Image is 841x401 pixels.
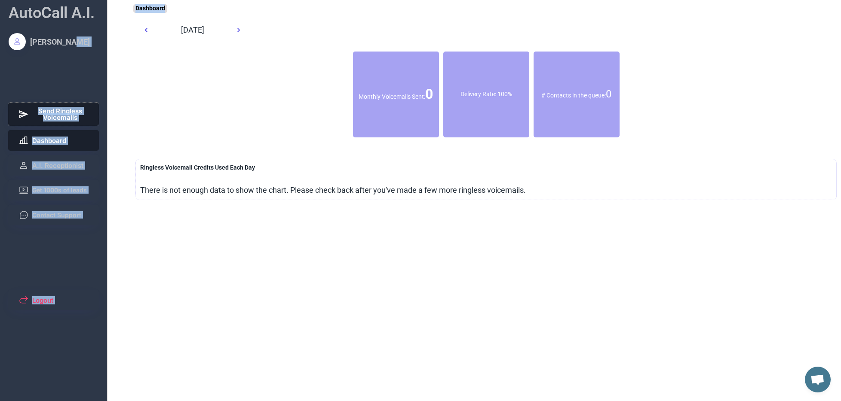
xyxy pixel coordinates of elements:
div: Number of successfully delivered voicemails [353,56,439,133]
div: [PERSON_NAME] [30,36,90,47]
div: AutoCall A.I. [9,2,95,24]
div: Open chat [805,367,831,392]
button: Logout [8,290,99,310]
span: Contact Support [32,212,81,218]
div: Contacts which are awaiting to be dialed (and no voicemail has been left) [534,56,620,133]
div: % of contacts who received a ringless voicemail [443,52,529,137]
div: [DATE] [161,24,224,35]
font: 0 [425,86,433,102]
button: Get 1000s of leads [8,180,99,200]
div: A delivered ringless voicemail is 1 credit is if using a pre-recorded message OR 2 credits if usi... [140,164,255,172]
span: A.I. Receptionist [32,162,83,169]
div: Delivery Rate: 100% [443,90,529,99]
button: Contact Support [8,205,99,225]
span: Logout [32,297,53,304]
span: Get 1000s of leads [32,187,87,193]
font: 0 [606,88,611,100]
div: Monthly Voicemails Sent: [353,85,439,104]
span: Send Ringless Voicemails [32,108,89,121]
button: Dashboard [8,130,99,151]
div: There is not enough data to show the chart. Please check back after you've made a few more ringle... [140,185,526,195]
button: Send Ringless Voicemails [8,103,99,126]
button: A.I. Receptionist [8,155,99,176]
span: Dashboard [32,137,66,144]
div: Dashboard [133,4,167,13]
div: # Contacts in the queue: [534,87,620,102]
